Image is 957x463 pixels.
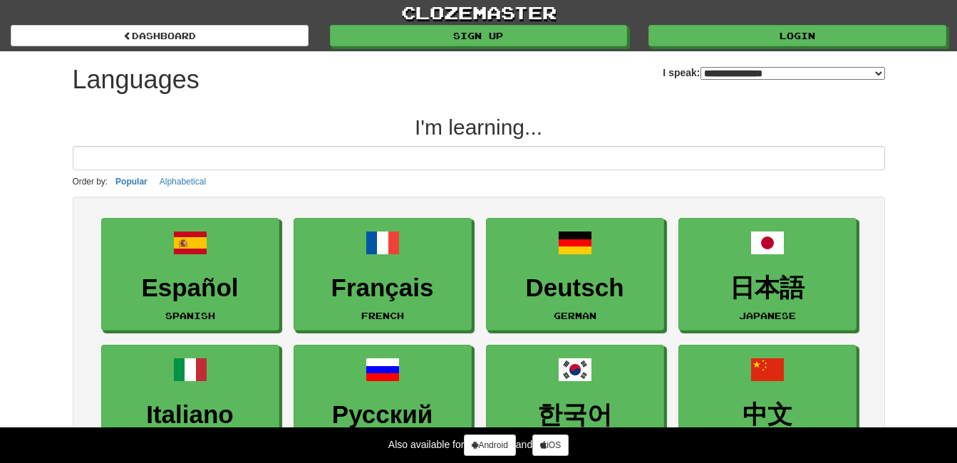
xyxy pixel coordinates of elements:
button: Popular [111,174,152,189]
a: ItalianoItalian [101,345,279,458]
small: French [361,311,404,321]
a: Login [648,25,946,46]
a: Sign up [330,25,628,46]
a: РусскийRussian [294,345,472,458]
h3: 한국어 [494,401,656,429]
a: dashboard [11,25,309,46]
h3: Русский [301,401,464,429]
small: German [554,311,596,321]
a: Android [464,435,515,456]
small: Spanish [165,311,215,321]
h1: Languages [73,66,200,94]
label: I speak: [663,66,884,80]
h2: I'm learning... [73,115,885,139]
h3: Español [109,274,271,302]
a: FrançaisFrench [294,218,472,331]
a: DeutschGerman [486,218,664,331]
h3: 日本語 [686,274,849,302]
a: iOS [532,435,569,456]
a: 日本語Japanese [678,218,857,331]
a: 한국어[DEMOGRAPHIC_DATA] [486,345,664,458]
h3: Deutsch [494,274,656,302]
small: Order by: [73,177,108,187]
h3: 中文 [686,401,849,429]
select: I speak: [700,67,885,80]
h3: Français [301,274,464,302]
button: Alphabetical [155,174,210,189]
a: EspañolSpanish [101,218,279,331]
a: 中文Mandarin Chinese [678,345,857,458]
h3: Italiano [109,401,271,429]
small: Japanese [739,311,796,321]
